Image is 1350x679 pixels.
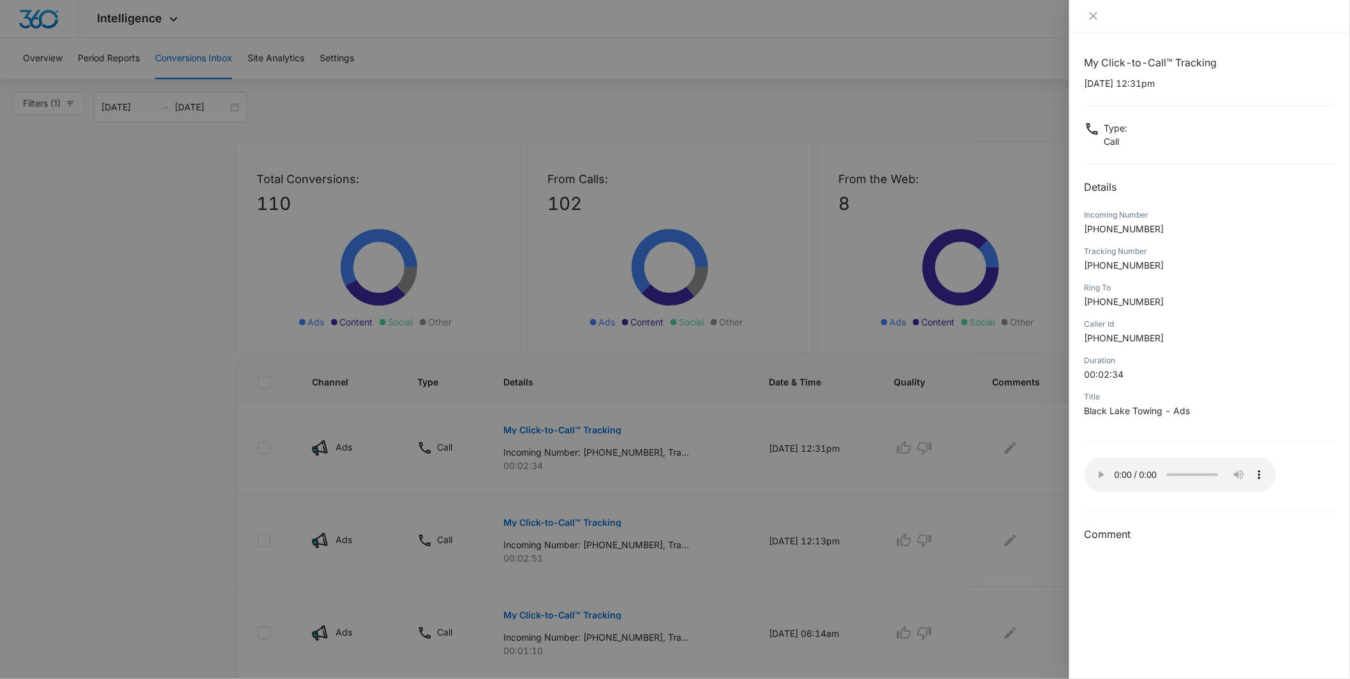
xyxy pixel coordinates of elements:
img: tab_keywords_by_traffic_grey.svg [127,74,137,84]
button: Close [1085,10,1102,22]
p: [DATE] 12:31pm [1085,77,1335,90]
p: Call [1104,135,1128,148]
div: Ring To [1085,282,1335,294]
span: [PHONE_NUMBER] [1085,260,1164,271]
div: Incoming Number [1085,209,1335,221]
span: [PHONE_NUMBER] [1085,332,1164,343]
h3: Comment [1085,526,1335,542]
div: v 4.0.25 [36,20,63,31]
span: close [1088,11,1099,21]
img: tab_domain_overview_orange.svg [34,74,45,84]
span: 00:02:34 [1085,369,1124,380]
img: website_grey.svg [20,33,31,43]
audio: Your browser does not support the audio tag. [1085,458,1276,492]
div: Caller Id [1085,318,1335,330]
div: Duration [1085,355,1335,366]
div: Domain: [DOMAIN_NAME] [33,33,140,43]
div: Keywords by Traffic [141,75,215,84]
div: Tracking Number [1085,246,1335,257]
h2: Details [1085,179,1335,195]
span: Black Lake Towing - Ads [1085,405,1191,416]
h1: My Click-to-Call™ Tracking [1085,55,1335,70]
img: logo_orange.svg [20,20,31,31]
div: Title [1085,391,1335,403]
div: Domain Overview [48,75,114,84]
p: Type : [1104,121,1128,135]
span: [PHONE_NUMBER] [1085,223,1164,234]
span: [PHONE_NUMBER] [1085,296,1164,307]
